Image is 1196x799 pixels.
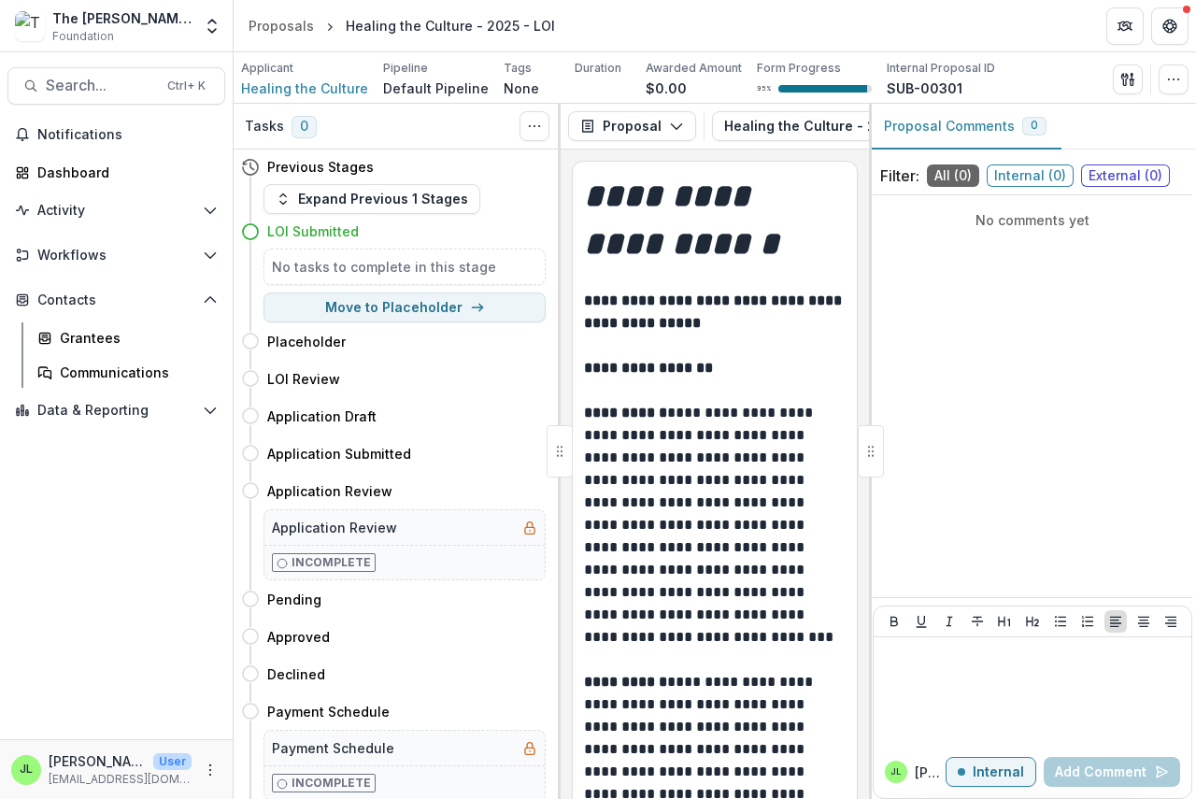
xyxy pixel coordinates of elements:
h4: Payment Schedule [267,702,390,721]
span: Activity [37,203,195,219]
button: Internal [946,757,1036,787]
button: Search... [7,67,225,105]
p: Incomplete [292,554,371,571]
button: Proposal [568,111,696,141]
span: Workflows [37,248,195,264]
button: Open Workflows [7,240,225,270]
p: Duration [575,60,621,77]
button: Align Right [1160,610,1182,633]
h4: Approved [267,627,330,647]
p: None [504,78,539,98]
span: 0 [292,116,317,138]
button: Align Center [1132,610,1155,633]
button: Expand Previous 1 Stages [263,184,480,214]
p: Applicant [241,60,293,77]
button: Healing the Culture - 2025 - LOI [712,111,994,141]
p: $0.00 [646,78,687,98]
h4: Application Submitted [267,444,411,464]
span: Search... [46,77,156,94]
p: [PERSON_NAME] L [915,763,946,782]
button: Bold [883,610,905,633]
button: Open entity switcher [199,7,225,45]
button: Heading 1 [993,610,1016,633]
p: SUB-00301 [887,78,962,98]
p: [EMAIL_ADDRESS][DOMAIN_NAME] [49,771,192,788]
button: Get Help [1151,7,1189,45]
button: Bullet List [1049,610,1072,633]
p: Incomplete [292,775,371,792]
h4: Declined [267,664,325,684]
button: Align Left [1104,610,1127,633]
button: Partners [1106,7,1144,45]
span: External ( 0 ) [1081,164,1170,187]
h4: Application Review [267,481,392,501]
button: Proposal Comments [869,104,1061,150]
div: Proposals [249,16,314,36]
button: Open Activity [7,195,225,225]
a: Grantees [30,322,225,353]
button: Ordered List [1076,610,1099,633]
p: [PERSON_NAME] [49,751,146,771]
h3: Tasks [245,119,284,135]
div: Ctrl + K [164,76,209,96]
p: Pipeline [383,60,428,77]
button: Notifications [7,120,225,150]
button: Strike [966,610,989,633]
a: Communications [30,357,225,388]
p: Tags [504,60,532,77]
h5: No tasks to complete in this stage [272,257,537,277]
button: Open Contacts [7,285,225,315]
button: Underline [910,610,933,633]
span: Notifications [37,127,218,143]
h4: Placeholder [267,332,346,351]
div: The [PERSON_NAME] Foundation [52,8,192,28]
span: Data & Reporting [37,403,195,419]
a: Healing the Culture [241,78,368,98]
p: Internal [973,764,1024,780]
button: Move to Placeholder [263,292,546,322]
button: Open Data & Reporting [7,395,225,425]
h4: Pending [267,590,321,609]
p: Form Progress [757,60,841,77]
h4: Previous Stages [267,157,374,177]
nav: breadcrumb [241,12,562,39]
div: Grantees [60,328,210,348]
span: Foundation [52,28,114,45]
h5: Application Review [272,518,397,537]
div: Healing the Culture - 2025 - LOI [346,16,555,36]
div: Dashboard [37,163,210,182]
span: 0 [1031,119,1038,132]
a: Dashboard [7,157,225,188]
p: Default Pipeline [383,78,489,98]
div: Joye Lane [20,763,33,776]
p: 95 % [757,82,771,95]
div: Communications [60,363,210,382]
button: Toggle View Cancelled Tasks [520,111,549,141]
span: Internal ( 0 ) [987,164,1074,187]
h4: Application Draft [267,407,377,426]
p: User [153,753,192,770]
button: Add Comment [1044,757,1180,787]
div: Joye Lane [890,767,902,777]
a: Proposals [241,12,321,39]
h4: LOI Submitted [267,221,359,241]
p: Internal Proposal ID [887,60,995,77]
h5: Payment Schedule [272,738,394,758]
span: Contacts [37,292,195,308]
p: No comments yet [880,210,1185,230]
p: Awarded Amount [646,60,742,77]
p: Filter: [880,164,919,187]
button: Italicize [938,610,961,633]
span: All ( 0 ) [927,164,979,187]
button: More [199,759,221,781]
img: The Bolick Foundation [15,11,45,41]
h4: LOI Review [267,369,340,389]
button: Heading 2 [1021,610,1044,633]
